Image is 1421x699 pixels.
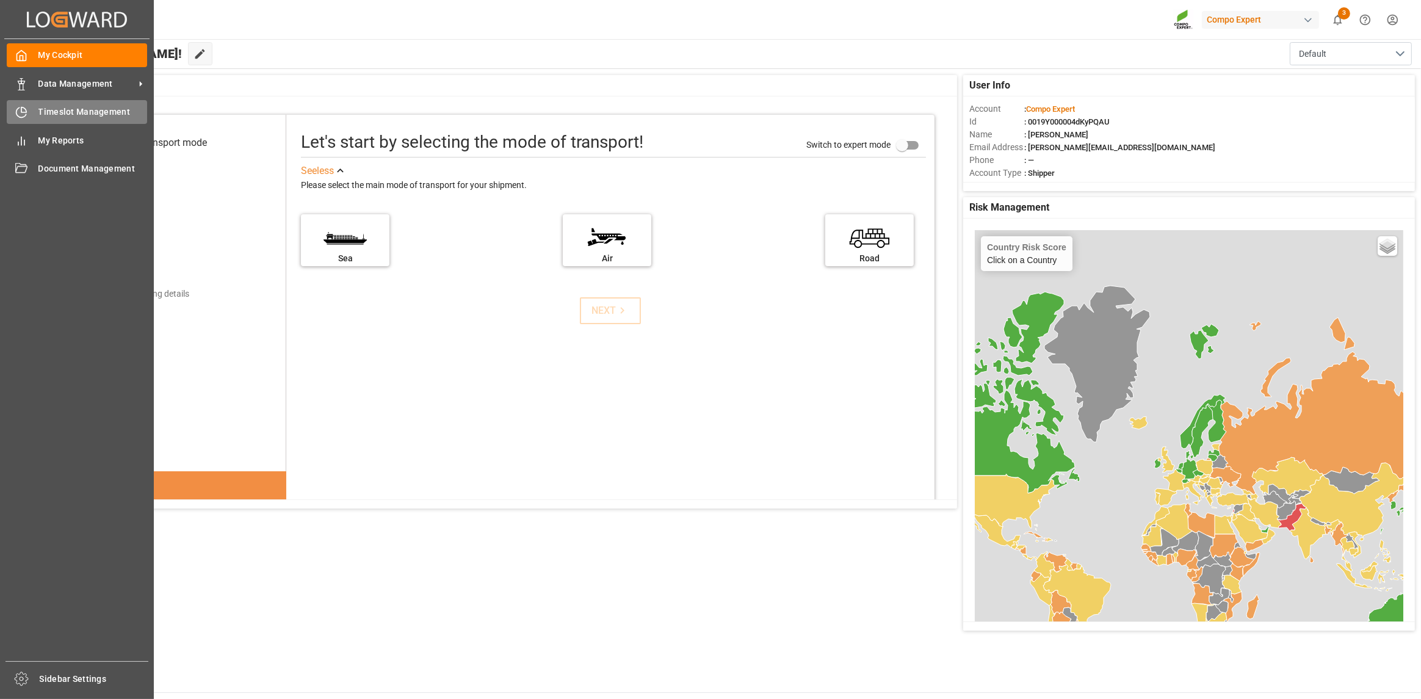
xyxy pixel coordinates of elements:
[1024,143,1215,152] span: : [PERSON_NAME][EMAIL_ADDRESS][DOMAIN_NAME]
[1299,48,1326,60] span: Default
[969,103,1024,115] span: Account
[580,297,641,324] button: NEXT
[1174,9,1193,31] img: Screenshot%202023-09-29%20at%2010.02.21.png_1712312052.png
[38,134,148,147] span: My Reports
[969,115,1024,128] span: Id
[38,162,148,175] span: Document Management
[1026,104,1075,114] span: Compo Expert
[1202,8,1324,31] button: Compo Expert
[1024,156,1034,165] span: : —
[301,129,643,155] div: Let's start by selecting the mode of transport!
[987,242,1066,252] h4: Country Risk Score
[969,200,1049,215] span: Risk Management
[1024,104,1075,114] span: :
[112,136,207,150] div: Select transport mode
[969,128,1024,141] span: Name
[38,49,148,62] span: My Cockpit
[987,242,1066,265] div: Click on a Country
[7,43,147,67] a: My Cockpit
[831,252,908,265] div: Road
[38,106,148,118] span: Timeslot Management
[969,78,1010,93] span: User Info
[1024,117,1110,126] span: : 0019Y000004dKyPQAU
[51,42,182,65] span: Hello [PERSON_NAME]!
[1290,42,1412,65] button: open menu
[1324,6,1351,34] button: show 3 new notifications
[307,252,383,265] div: Sea
[969,154,1024,167] span: Phone
[301,178,926,193] div: Please select the main mode of transport for your shipment.
[1024,168,1055,178] span: : Shipper
[806,140,891,150] span: Switch to expert mode
[969,167,1024,179] span: Account Type
[1378,236,1397,256] a: Layers
[1351,6,1379,34] button: Help Center
[7,128,147,152] a: My Reports
[591,303,629,318] div: NEXT
[969,141,1024,154] span: Email Address
[1338,7,1350,20] span: 3
[38,78,135,90] span: Data Management
[1024,130,1088,139] span: : [PERSON_NAME]
[7,100,147,124] a: Timeslot Management
[40,673,149,686] span: Sidebar Settings
[1202,11,1319,29] div: Compo Expert
[7,157,147,181] a: Document Management
[569,252,645,265] div: Air
[301,164,334,178] div: See less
